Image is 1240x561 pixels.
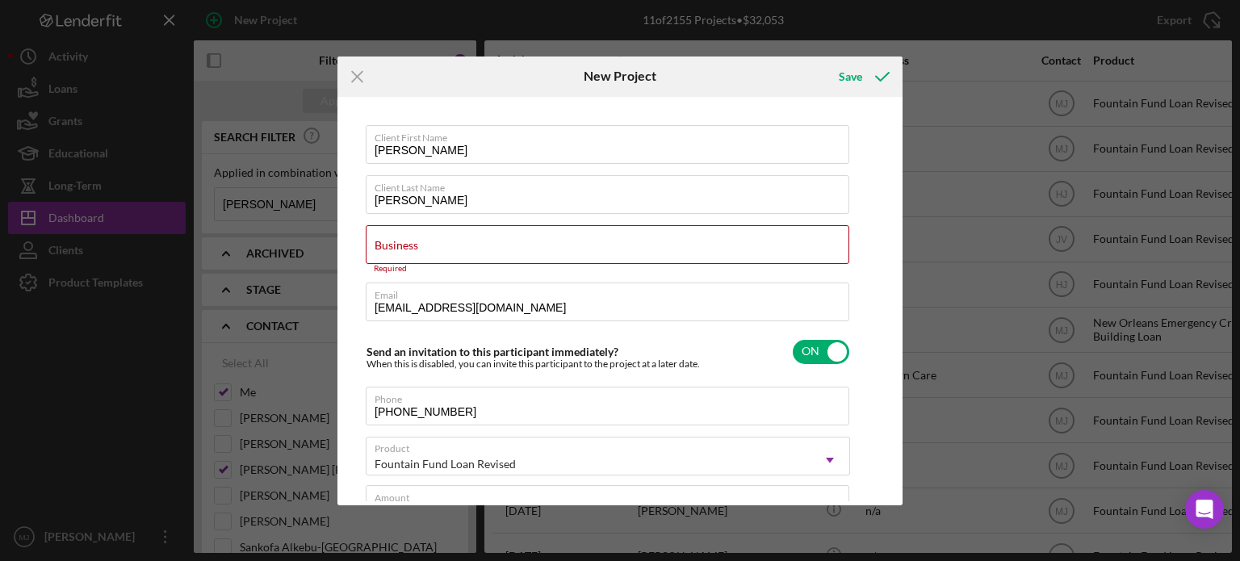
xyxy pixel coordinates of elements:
[584,69,656,83] h6: New Project
[375,458,516,471] div: Fountain Fund Loan Revised
[375,126,849,144] label: Client First Name
[1185,490,1224,529] div: Open Intercom Messenger
[375,176,849,194] label: Client Last Name
[375,283,849,301] label: Email
[375,239,418,252] label: Business
[375,486,849,504] label: Amount
[375,387,849,405] label: Phone
[366,264,850,274] div: Required
[823,61,903,93] button: Save
[367,345,618,358] label: Send an invitation to this participant immediately?
[839,61,862,93] div: Save
[367,358,700,370] div: When this is disabled, you can invite this participant to the project at a later date.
